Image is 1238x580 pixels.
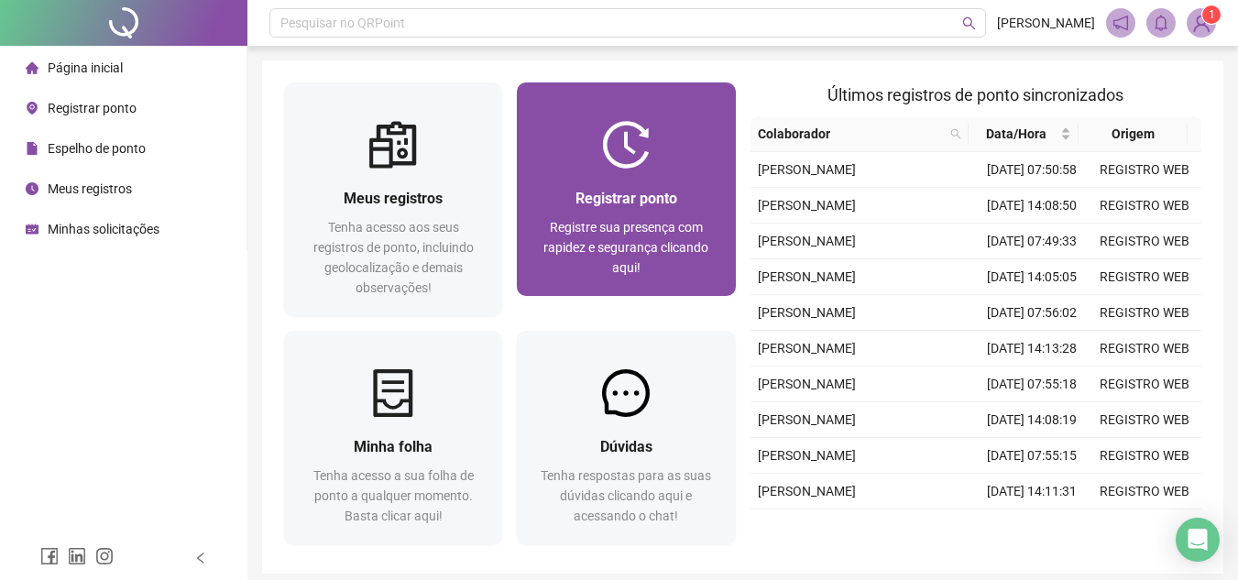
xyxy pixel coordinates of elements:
span: Dúvidas [600,438,652,455]
td: REGISTRO WEB [1089,331,1201,367]
span: [PERSON_NAME] [758,412,856,427]
td: [DATE] 07:49:33 [976,224,1089,259]
span: Últimos registros de ponto sincronizados [827,85,1123,104]
sup: Atualize o seu contato no menu Meus Dados [1202,5,1221,24]
td: REGISTRO WEB [1089,402,1201,438]
span: Registrar ponto [48,101,137,115]
td: [DATE] 14:13:28 [976,331,1089,367]
a: Meus registrosTenha acesso aos seus registros de ponto, incluindo geolocalização e demais observa... [284,82,502,316]
th: Data/Hora [969,116,1078,152]
td: REGISTRO WEB [1089,474,1201,509]
span: notification [1112,15,1129,31]
span: [PERSON_NAME] [758,269,856,284]
span: Espelho de ponto [48,141,146,156]
span: [PERSON_NAME] [758,377,856,391]
a: DúvidasTenha respostas para as suas dúvidas clicando aqui e acessando o chat! [517,331,735,544]
span: file [26,142,38,155]
td: REGISTRO WEB [1089,367,1201,402]
span: home [26,61,38,74]
span: search [947,120,965,148]
td: [DATE] 07:56:02 [976,295,1089,331]
th: Origem [1079,116,1188,152]
span: 1 [1209,8,1215,21]
span: Tenha acesso aos seus registros de ponto, incluindo geolocalização e demais observações! [313,220,474,295]
span: Colaborador [758,124,944,144]
a: Registrar pontoRegistre sua presença com rapidez e segurança clicando aqui! [517,82,735,296]
td: REGISTRO WEB [1089,509,1201,545]
td: REGISTRO WEB [1089,259,1201,295]
span: Minhas solicitações [48,222,159,236]
a: Minha folhaTenha acesso a sua folha de ponto a qualquer momento. Basta clicar aqui! [284,331,502,544]
div: Open Intercom Messenger [1176,518,1220,562]
span: Data/Hora [976,124,1056,144]
span: [PERSON_NAME] [758,162,856,177]
span: left [194,552,207,564]
td: [DATE] 14:08:50 [976,188,1089,224]
span: environment [26,102,38,115]
span: bell [1153,15,1169,31]
span: Registre sua presença com rapidez e segurança clicando aqui! [543,220,708,275]
span: Minha folha [354,438,433,455]
span: search [962,16,976,30]
td: [DATE] 14:11:31 [976,474,1089,509]
td: REGISTRO WEB [1089,224,1201,259]
span: [PERSON_NAME] [758,305,856,320]
span: schedule [26,223,38,235]
span: linkedin [68,547,86,565]
td: REGISTRO WEB [1089,188,1201,224]
td: [DATE] 07:55:15 [976,438,1089,474]
span: facebook [40,547,59,565]
span: [PERSON_NAME] [758,198,856,213]
span: [PERSON_NAME] [758,234,856,248]
span: [PERSON_NAME] [997,13,1095,33]
span: Tenha acesso a sua folha de ponto a qualquer momento. Basta clicar aqui! [313,468,474,523]
span: Meus registros [344,190,443,207]
td: REGISTRO WEB [1089,152,1201,188]
td: [DATE] 07:55:18 [976,367,1089,402]
span: search [950,128,961,139]
span: Tenha respostas para as suas dúvidas clicando aqui e acessando o chat! [541,468,711,523]
span: Meus registros [48,181,132,196]
td: [DATE] 07:57:24 [976,509,1089,545]
img: 93989 [1188,9,1215,37]
span: clock-circle [26,182,38,195]
span: [PERSON_NAME] [758,448,856,463]
span: instagram [95,547,114,565]
td: [DATE] 07:50:58 [976,152,1089,188]
span: [PERSON_NAME] [758,341,856,356]
td: REGISTRO WEB [1089,438,1201,474]
td: [DATE] 14:05:05 [976,259,1089,295]
td: REGISTRO WEB [1089,295,1201,331]
span: Registrar ponto [575,190,677,207]
td: [DATE] 14:08:19 [976,402,1089,438]
span: Página inicial [48,60,123,75]
span: [PERSON_NAME] [758,484,856,498]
